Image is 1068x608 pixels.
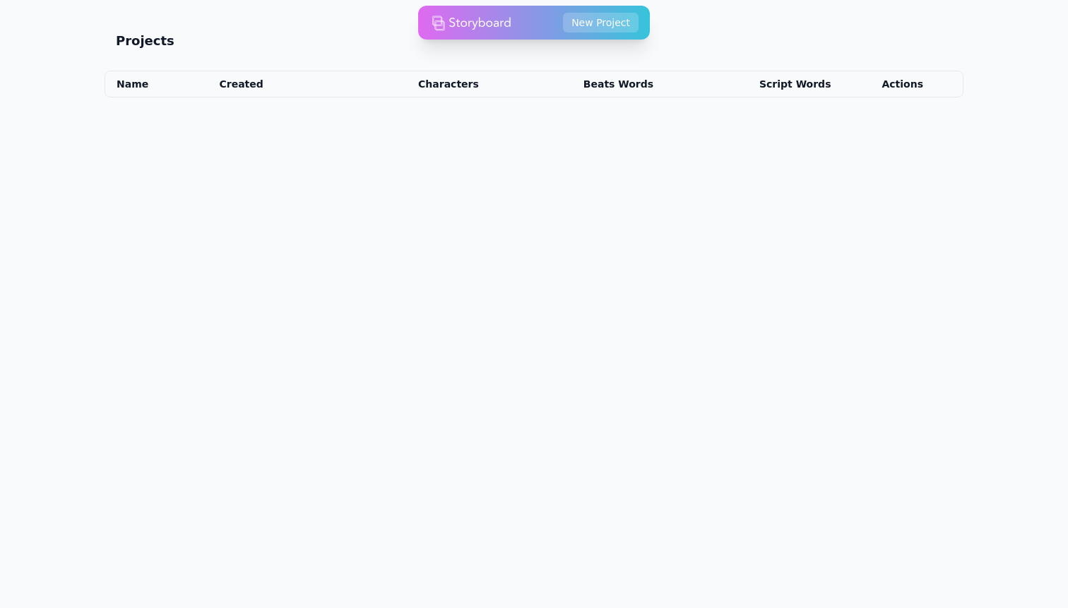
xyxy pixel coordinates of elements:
th: Script Words [665,71,842,97]
button: New Project [563,13,639,32]
th: Name [105,71,208,97]
th: Characters [333,71,490,97]
th: Created [208,71,333,97]
h2: Projects [116,31,174,51]
th: Actions [842,71,963,97]
th: Beats Words [490,71,665,97]
img: storyboard [432,8,511,37]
